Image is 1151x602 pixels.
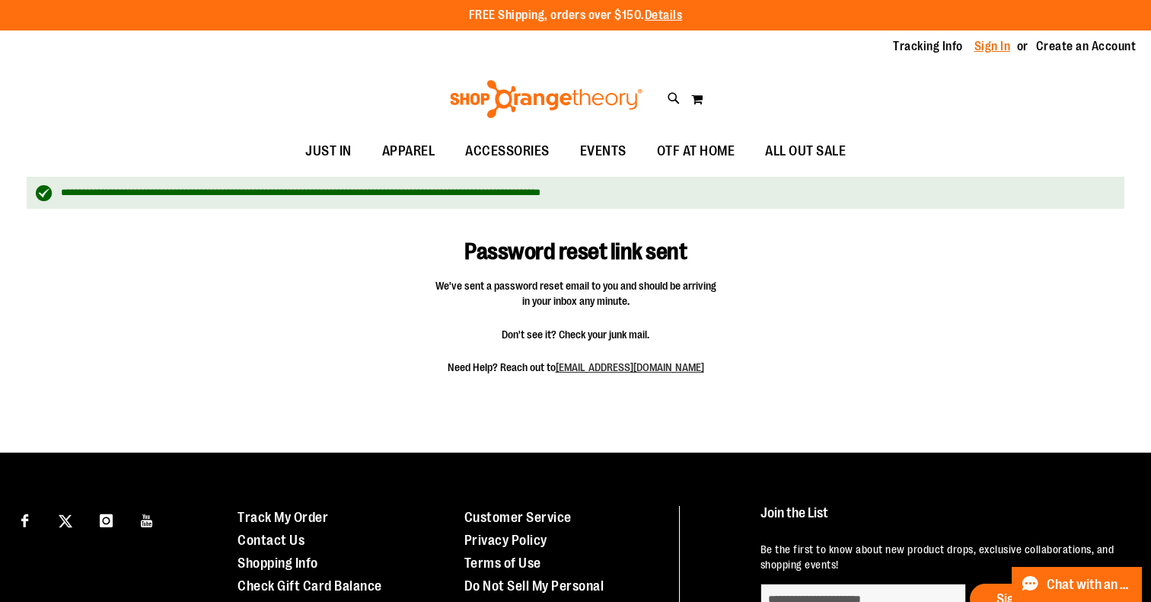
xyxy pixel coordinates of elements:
[974,38,1011,55] a: Sign In
[435,327,716,342] span: Don't see it? Check your junk mail.
[448,80,645,118] img: Shop Orangetheory
[1036,38,1137,55] a: Create an Account
[469,7,683,24] p: FREE Shipping, orders over $150.
[580,134,627,168] span: EVENTS
[238,556,318,571] a: Shopping Info
[398,216,754,265] h1: Password reset link sent
[59,514,72,528] img: Twitter
[1012,567,1143,602] button: Chat with an Expert
[382,134,435,168] span: APPAREL
[464,533,547,548] a: Privacy Policy
[53,506,79,533] a: Visit our X page
[464,510,572,525] a: Customer Service
[645,8,683,22] a: Details
[305,134,352,168] span: JUST IN
[464,556,541,571] a: Terms of Use
[93,506,120,533] a: Visit our Instagram page
[760,542,1121,572] p: Be the first to know about new product drops, exclusive collaborations, and shopping events!
[435,278,716,309] span: We've sent a password reset email to you and should be arriving in your inbox any minute.
[556,361,704,373] a: [EMAIL_ADDRESS][DOMAIN_NAME]
[435,360,716,375] span: Need Help? Reach out to
[134,506,161,533] a: Visit our Youtube page
[238,510,328,525] a: Track My Order
[760,506,1121,534] h4: Join the List
[238,578,382,594] a: Check Gift Card Balance
[657,134,735,168] span: OTF AT HOME
[1047,578,1133,592] span: Chat with an Expert
[893,38,963,55] a: Tracking Info
[238,533,304,548] a: Contact Us
[11,506,38,533] a: Visit our Facebook page
[765,134,846,168] span: ALL OUT SALE
[465,134,550,168] span: ACCESSORIES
